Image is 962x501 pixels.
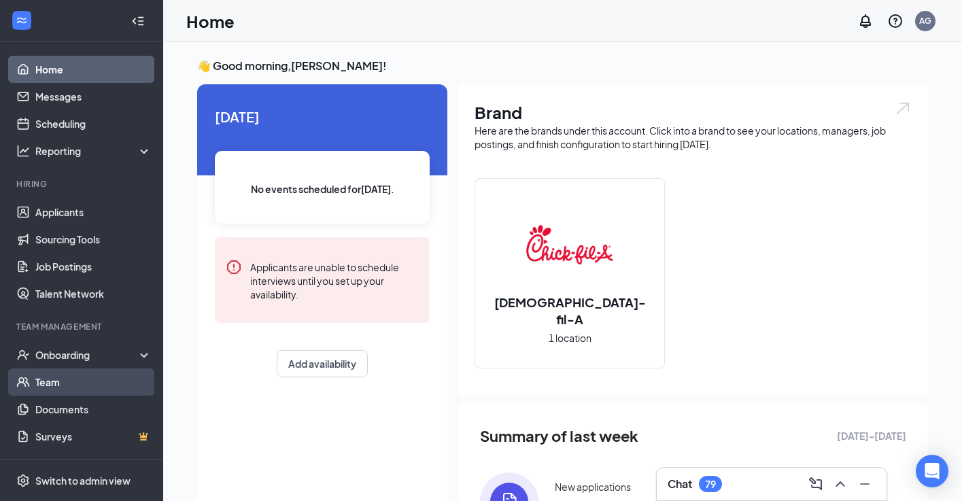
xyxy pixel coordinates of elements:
h1: Brand [475,101,912,124]
img: open.6027fd2a22e1237b5b06.svg [894,101,912,116]
span: No events scheduled for [DATE] . [251,182,394,196]
a: Scheduling [35,110,152,137]
svg: WorkstreamLogo [15,14,29,27]
a: Job Postings [35,253,152,280]
h1: Home [186,10,235,33]
svg: Settings [16,474,30,487]
div: Onboarding [35,348,140,362]
svg: ComposeMessage [808,476,824,492]
a: Team [35,368,152,396]
span: [DATE] [215,106,430,127]
a: Sourcing Tools [35,226,152,253]
div: Applicants are unable to schedule interviews until you set up your availability. [250,259,419,301]
svg: ChevronUp [832,476,848,492]
svg: UserCheck [16,348,30,362]
div: Reporting [35,144,152,158]
svg: QuestionInfo [887,13,904,29]
a: Talent Network [35,280,152,307]
h3: 👋 Good morning, [PERSON_NAME] ! [197,58,928,73]
div: New applications [555,480,631,494]
img: Chick-fil-A [526,201,613,288]
span: 1 location [549,330,591,345]
div: 79 [705,479,716,490]
h2: [DEMOGRAPHIC_DATA]-fil-A [475,294,664,328]
svg: Notifications [857,13,874,29]
a: Home [35,56,152,83]
button: Add availability [277,350,368,377]
svg: Minimize [857,476,873,492]
div: Team Management [16,321,149,332]
svg: Analysis [16,144,30,158]
a: SurveysCrown [35,423,152,450]
a: Messages [35,83,152,110]
div: Here are the brands under this account. Click into a brand to see your locations, managers, job p... [475,124,912,151]
button: Minimize [854,473,876,495]
button: ComposeMessage [805,473,827,495]
button: ChevronUp [829,473,851,495]
h3: Chat [668,477,692,491]
a: Documents [35,396,152,423]
div: Switch to admin view [35,474,131,487]
div: Hiring [16,178,149,190]
svg: Collapse [131,14,145,28]
span: Summary of last week [480,424,638,448]
div: AG [919,15,931,27]
svg: Error [226,259,242,275]
span: [DATE] - [DATE] [837,428,906,443]
div: Open Intercom Messenger [916,455,948,487]
a: Applicants [35,198,152,226]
